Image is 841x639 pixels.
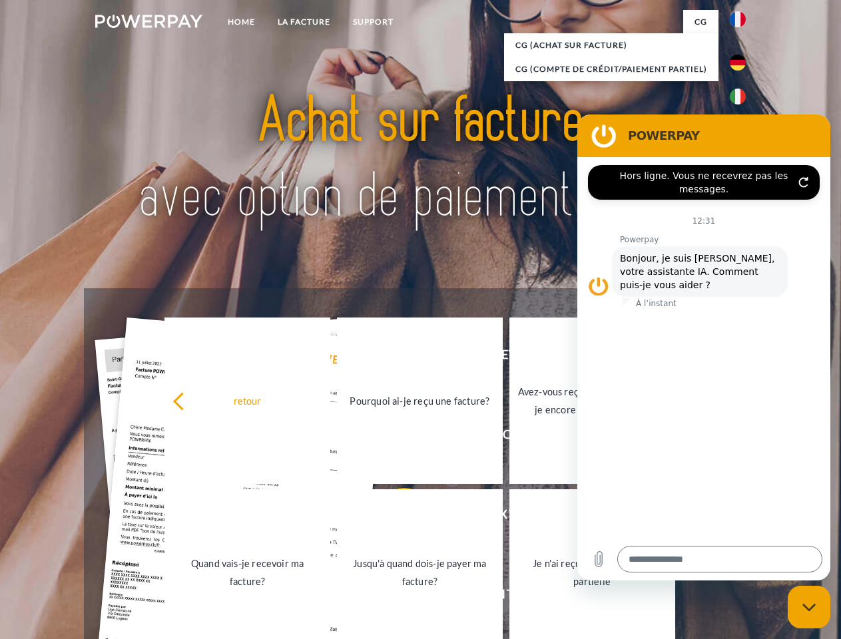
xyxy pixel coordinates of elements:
[577,114,830,580] iframe: Fenêtre de messagerie
[266,10,342,34] a: LA FACTURE
[345,391,495,409] div: Pourquoi ai-je reçu une facture?
[345,554,495,590] div: Jusqu'à quand dois-je payer ma facture?
[730,55,746,71] img: de
[342,10,405,34] a: Support
[683,10,718,34] a: CG
[517,383,667,419] div: Avez-vous reçu mes paiements, ai-je encore un solde ouvert?
[172,554,322,590] div: Quand vais-je recevoir ma facture?
[788,586,830,628] iframe: Bouton de lancement de la fenêtre de messagerie, conversation en cours
[517,554,667,590] div: Je n'ai reçu qu'une livraison partielle
[504,33,718,57] a: CG (achat sur facture)
[127,64,714,255] img: title-powerpay_fr.svg
[730,11,746,27] img: fr
[95,15,202,28] img: logo-powerpay-white.svg
[504,57,718,81] a: CG (Compte de crédit/paiement partiel)
[730,89,746,105] img: it
[509,318,675,484] a: Avez-vous reçu mes paiements, ai-je encore un solde ouvert?
[216,10,266,34] a: Home
[172,391,322,409] div: retour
